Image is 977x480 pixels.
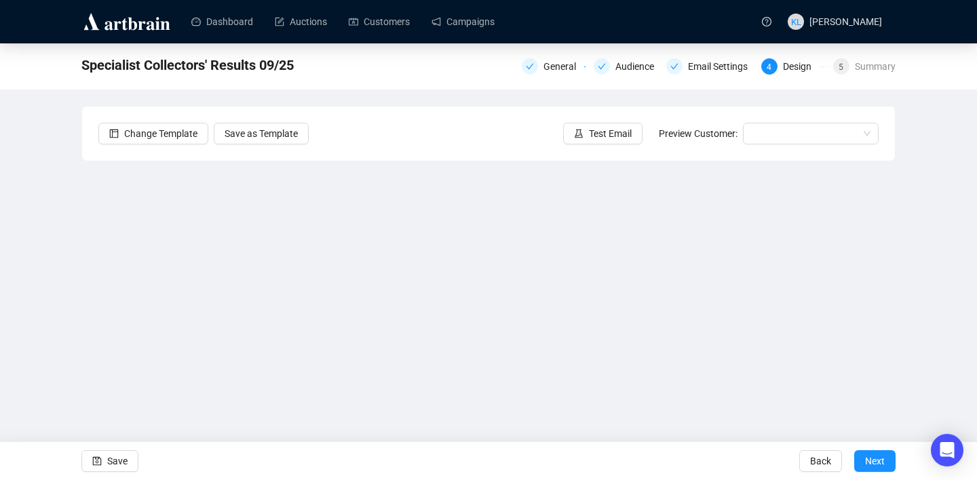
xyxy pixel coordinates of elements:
span: Next [865,442,885,480]
span: Test Email [589,126,632,141]
button: Next [854,450,896,472]
span: Save as Template [225,126,298,141]
span: save [92,456,102,466]
span: check [670,62,678,71]
span: question-circle [762,17,771,26]
span: experiment [574,129,583,138]
img: logo [81,11,172,33]
div: Summary [855,58,896,75]
span: check [598,62,606,71]
div: Design [783,58,820,75]
span: check [526,62,534,71]
a: Campaigns [432,4,495,39]
div: Open Intercom Messenger [931,434,963,466]
button: Change Template [98,123,208,144]
div: General [543,58,584,75]
div: Audience [594,58,657,75]
span: 4 [767,62,771,72]
span: Specialist Collectors' Results 09/25 [81,54,294,76]
button: Save as Template [214,123,309,144]
span: Change Template [124,126,197,141]
span: KL [790,14,801,28]
span: Save [107,442,128,480]
span: [PERSON_NAME] [809,16,882,27]
span: 5 [839,62,843,72]
button: Test Email [563,123,643,144]
button: Back [799,450,842,472]
div: General [522,58,586,75]
button: Save [81,450,138,472]
div: 5Summary [833,58,896,75]
div: Audience [615,58,662,75]
a: Auctions [275,4,327,39]
span: Preview Customer: [659,128,737,139]
div: Email Settings [666,58,753,75]
a: Customers [349,4,410,39]
span: layout [109,129,119,138]
div: Email Settings [688,58,756,75]
div: 4Design [761,58,825,75]
a: Dashboard [191,4,253,39]
span: Back [810,442,831,480]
